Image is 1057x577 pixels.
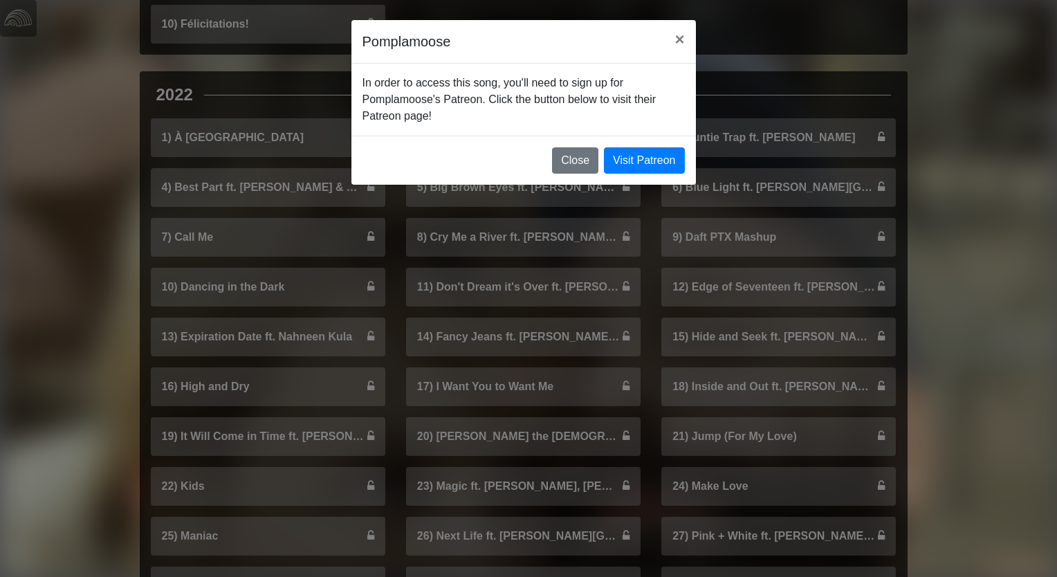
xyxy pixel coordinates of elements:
[552,147,598,174] button: Close
[362,31,451,52] h5: Pomplamoose
[663,20,695,59] button: Close
[674,30,684,48] span: ×
[604,147,684,174] a: Visit Patreon
[351,64,696,136] div: In order to access this song, you'll need to sign up for Pomplamoose's Patreon. Click the button ...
